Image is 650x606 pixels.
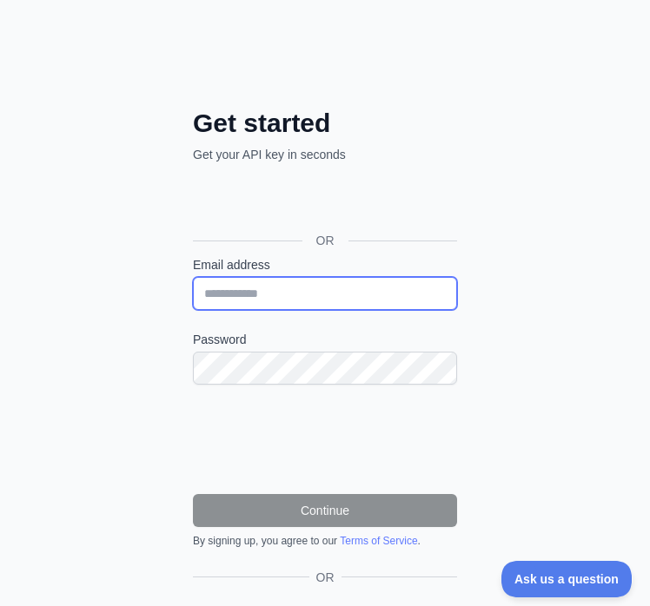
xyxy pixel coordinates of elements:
[193,256,457,273] label: Email address
[193,494,457,527] button: Continue
[193,108,457,139] h2: Get started
[193,405,457,473] iframe: reCAPTCHA
[501,561,633,597] iframe: Toggle Customer Support
[302,232,348,249] span: OR
[184,182,462,221] iframe: Sign in with Google Button
[193,534,457,548] div: By signing up, you agree to our .
[193,331,457,348] label: Password
[309,569,342,586] span: OR
[340,535,417,547] a: Terms of Service
[193,146,457,163] p: Get your API key in seconds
